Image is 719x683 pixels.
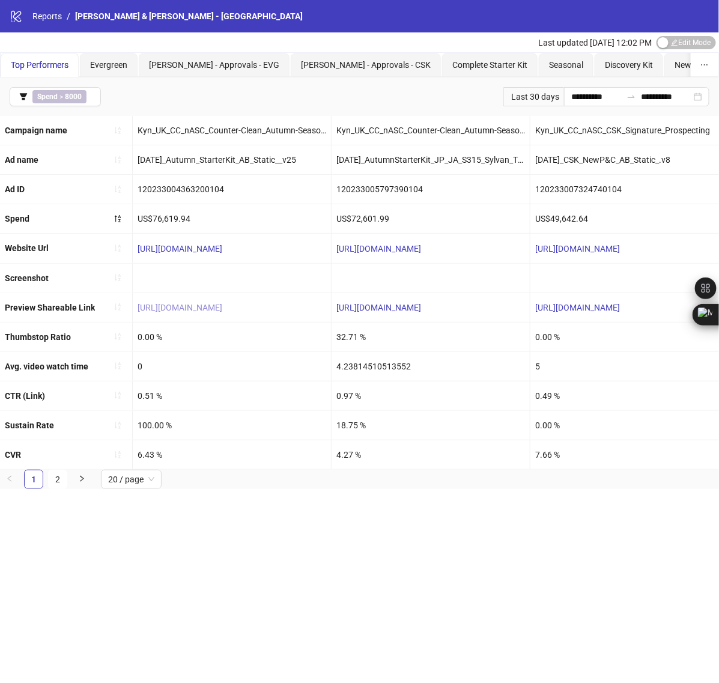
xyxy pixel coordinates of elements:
a: [URL][DOMAIN_NAME] [535,244,620,253]
span: sort-descending [114,214,122,223]
b: Screenshot [5,273,49,283]
span: swap-right [626,92,636,102]
span: to [626,92,636,102]
div: 4.27 % [332,440,530,469]
a: [URL][DOMAIN_NAME] [138,303,222,312]
a: [URL][DOMAIN_NAME] [336,303,421,312]
a: [URL][DOMAIN_NAME] [138,244,222,253]
b: Thumbstop Ratio [5,332,71,342]
div: Kyn_UK_CC_nASC_Counter-Clean_Autumn-Seasonal_Prospecting [133,116,331,145]
b: 8000 [65,93,82,101]
li: 2 [48,470,67,489]
div: US$72,601.99 [332,204,530,233]
div: [DATE]_Autumn_StarterKit_AB_Static__v25 [133,145,331,174]
span: Last updated [DATE] 12:02 PM [538,38,652,47]
span: Seasonal [549,60,583,70]
div: 0.00 % [133,323,331,351]
span: sort-ascending [114,126,122,135]
span: sort-ascending [114,273,122,282]
a: [URL][DOMAIN_NAME] [535,303,620,312]
span: sort-ascending [114,421,122,430]
span: right [78,475,85,482]
span: sort-ascending [114,451,122,459]
span: left [6,475,13,482]
span: [PERSON_NAME] - Approvals - CSK [301,60,431,70]
span: Complete Starter Kit [452,60,527,70]
span: Evergreen [90,60,127,70]
span: sort-ascending [114,156,122,164]
b: Ad name [5,155,38,165]
span: [PERSON_NAME] & [PERSON_NAME] - [GEOGRAPHIC_DATA] [75,11,303,21]
b: Spend [37,93,58,101]
button: Spend > 8000 [10,87,101,106]
div: 32.71 % [332,323,530,351]
div: 0.51 % [133,381,331,410]
b: Preview Shareable Link [5,303,95,312]
div: 0 [133,352,331,381]
a: Reports [30,10,64,23]
a: 2 [49,470,67,488]
button: ellipsis [691,53,718,77]
div: 0.97 % [332,381,530,410]
span: 20 / page [108,470,154,488]
span: sort-ascending [114,185,122,193]
b: CTR (Link) [5,391,45,401]
div: 120233004363200104 [133,175,331,204]
span: sort-ascending [114,332,122,341]
b: Website Url [5,243,49,253]
span: sort-ascending [114,391,122,399]
b: CVR [5,450,21,460]
div: 100.00 % [133,411,331,440]
span: Discovery Kit [605,60,653,70]
span: Top Performers [11,60,68,70]
div: 4.23814510513552 [332,352,530,381]
span: sort-ascending [114,303,122,311]
b: Campaign name [5,126,67,135]
a: 1 [25,470,43,488]
li: Next Page [72,470,91,489]
b: Sustain Rate [5,420,54,430]
span: > [32,90,86,103]
a: [URL][DOMAIN_NAME] [336,244,421,253]
div: 6.43 % [133,440,331,469]
span: sort-ascending [114,362,122,370]
b: Spend [5,214,29,223]
div: [DATE]_AutumnStarterKit_JP_JA_S315_Sylvan_TOFU_E_4x5 [332,145,530,174]
li: / [67,10,70,23]
b: Ad ID [5,184,25,194]
li: 1 [24,470,43,489]
div: Page Size [101,470,162,489]
span: [PERSON_NAME] - Approvals - EVG [149,60,279,70]
span: filter [19,93,28,101]
button: right [72,470,91,489]
div: Kyn_UK_CC_nASC_Counter-Clean_Autumn-Seasonal_Prospecting [332,116,530,145]
div: US$76,619.94 [133,204,331,233]
span: ellipsis [700,61,709,69]
b: Avg. video watch time [5,362,88,371]
div: 120233005797390104 [332,175,530,204]
span: sort-ascending [114,244,122,252]
div: 18.75 % [332,411,530,440]
div: Last 30 days [503,87,564,106]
